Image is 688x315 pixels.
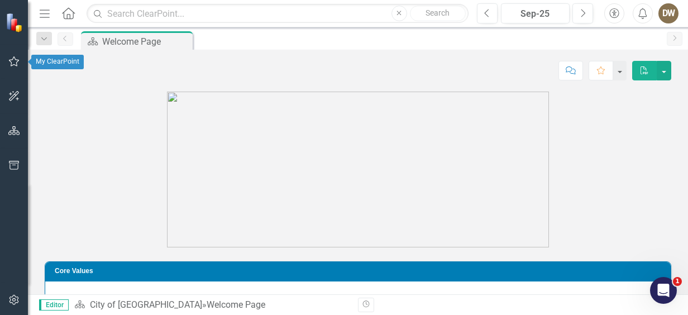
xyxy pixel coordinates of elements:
[650,277,677,304] iframe: Intercom live chat
[5,12,26,32] img: ClearPoint Strategy
[90,299,202,310] a: City of [GEOGRAPHIC_DATA]
[102,35,190,49] div: Welcome Page
[505,7,566,21] div: Sep-25
[68,293,110,303] u: Teamwork
[74,299,350,312] div: »
[207,299,265,310] div: Welcome Page
[501,3,570,23] button: Sep-25
[673,277,682,286] span: 1
[426,8,450,17] span: Search
[39,299,69,311] span: Editor
[55,268,665,275] h3: Core Values
[167,92,549,247] img: 636613840959600000.png
[68,292,660,305] li: : Be supportive - Be communicative - Be collaborative
[658,3,679,23] button: DW
[87,4,469,23] input: Search ClearPoint...
[410,6,466,21] button: Search
[31,55,84,69] div: My ClearPoint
